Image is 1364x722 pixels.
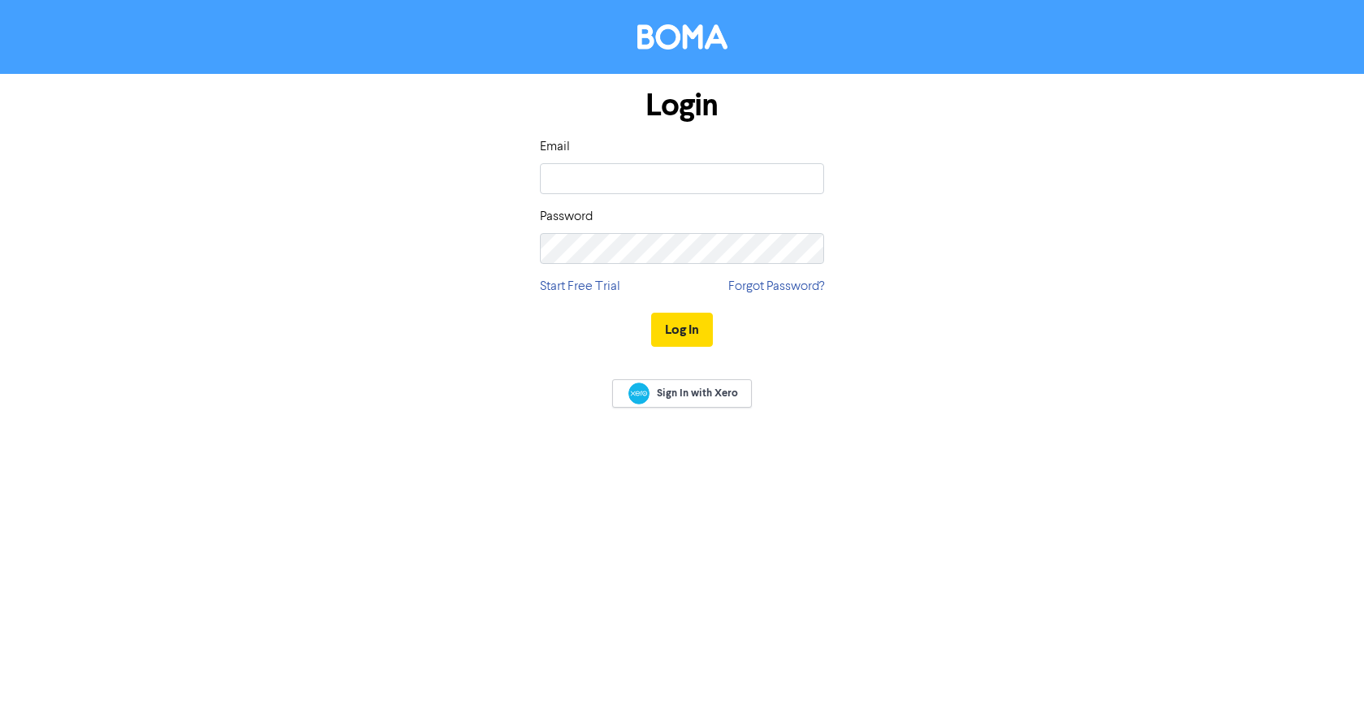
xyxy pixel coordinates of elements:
a: Forgot Password? [728,277,824,296]
label: Email [540,137,570,157]
img: Xero logo [628,383,650,404]
iframe: Chat Widget [1283,644,1364,722]
button: Log In [651,313,713,347]
a: Start Free Trial [540,277,620,296]
span: Sign In with Xero [657,386,738,400]
a: Sign In with Xero [612,379,752,408]
h1: Login [540,87,824,124]
img: BOMA Logo [637,24,727,50]
label: Password [540,207,593,227]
